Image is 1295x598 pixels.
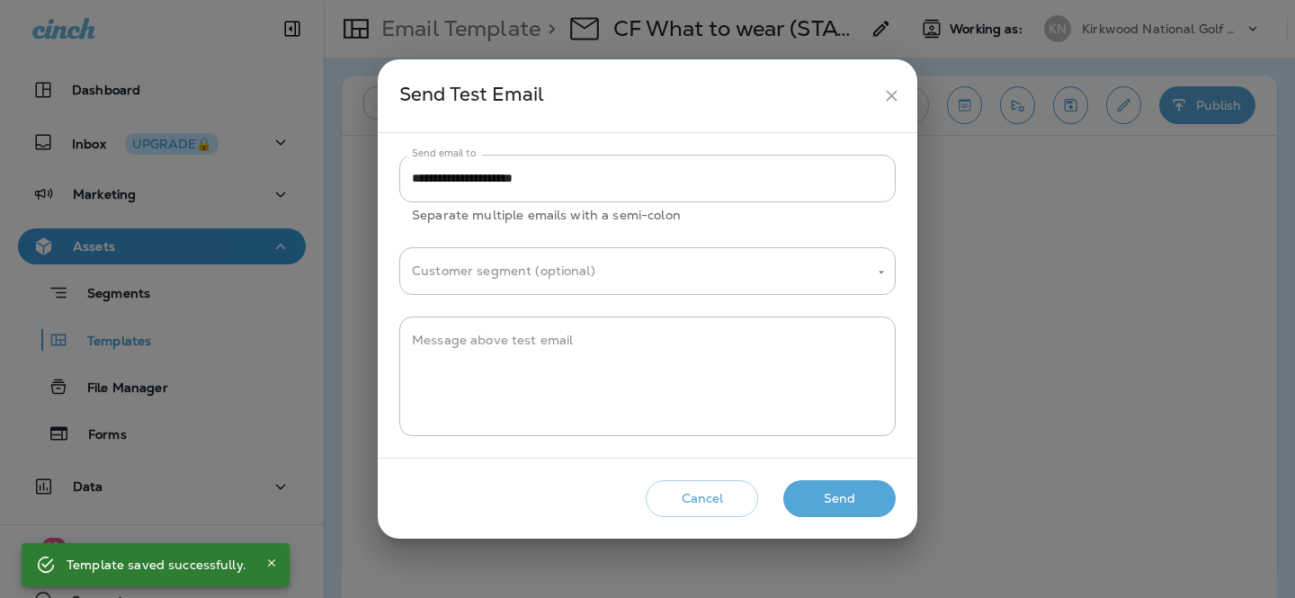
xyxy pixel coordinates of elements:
[67,549,246,581] div: Template saved successfully.
[873,264,889,281] button: Open
[646,480,758,517] button: Cancel
[261,552,282,574] button: Close
[412,205,883,226] p: Separate multiple emails with a semi-colon
[875,79,908,112] button: close
[412,147,476,160] label: Send email to
[783,480,896,517] button: Send
[399,79,875,112] div: Send Test Email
